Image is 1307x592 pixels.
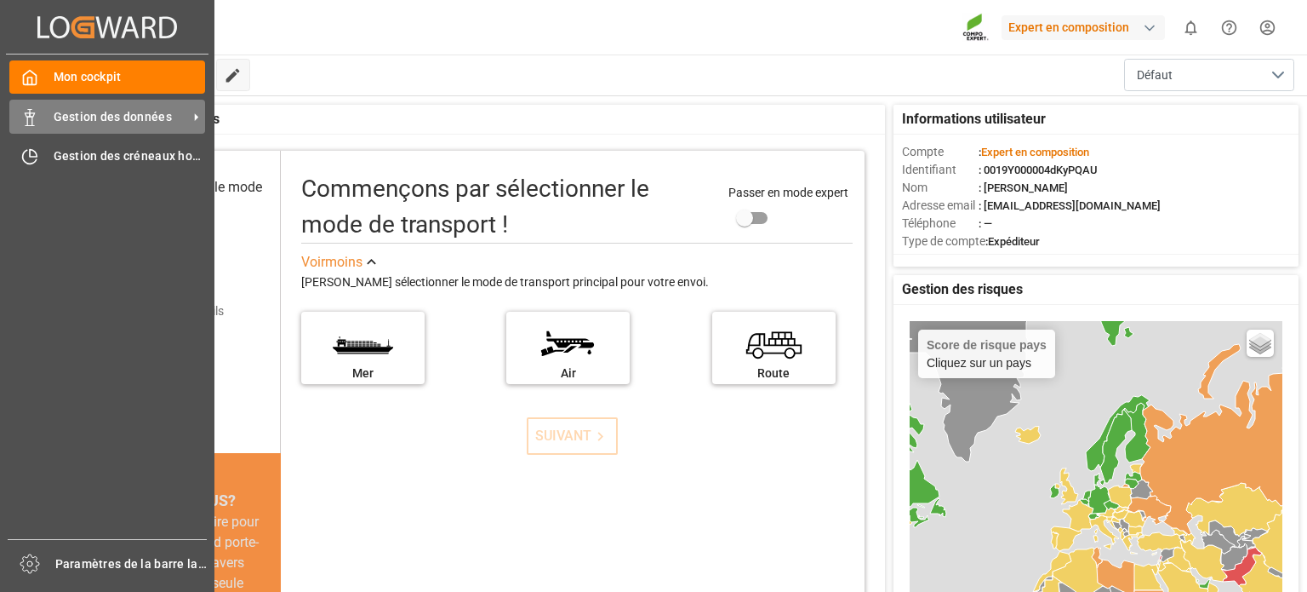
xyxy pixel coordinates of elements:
[9,140,205,173] a: Gestion des créneaux horaires
[325,254,362,270] font: moins
[1008,20,1129,34] font: Expert en composition
[131,304,224,336] font: Ajouter les détails d'expédition
[757,366,790,380] font: Route
[979,146,981,158] font: :
[134,179,262,216] font: Sélectionnez le mode de transport
[927,338,1047,352] font: Score de risque pays
[131,491,236,509] font: SAVIEZ-VOUS?
[985,235,1040,248] font: :Expéditeur
[9,60,205,94] a: Mon cockpit
[979,181,1068,194] font: : [PERSON_NAME]
[927,356,1031,370] font: Cliquez sur un pays
[301,175,649,239] font: Commençons par sélectionner le mode de transport !
[301,275,709,289] font: [PERSON_NAME] sélectionner le mode de transport principal pour votre envoi.
[979,164,1098,176] font: : 0019Y000004dKyPQAU
[1247,330,1274,357] a: Couches
[54,149,225,163] font: Gestion des créneaux horaires
[962,13,990,43] img: Screenshot%202023-09-29%20at%2010.02.21.png_1712312052.png
[1210,9,1248,47] button: Centre d'aide
[55,557,232,571] font: Paramètres de la barre latérale
[301,171,711,243] div: Commençons par sélectionner le mode de transport !
[981,146,1089,158] font: Expert en composition
[352,366,374,380] font: Mer
[902,198,975,212] font: Adresse email
[535,428,591,444] font: SUIVANT
[902,234,985,248] font: Type de compte
[902,163,956,176] font: Identifiant
[1002,11,1172,43] button: Expert en composition
[902,145,944,158] font: Compte
[902,281,1023,297] font: Gestion des risques
[979,217,992,230] font: : —
[728,186,848,199] font: Passer en mode expert
[902,181,927,194] font: Nom
[54,70,122,83] font: Mon cockpit
[527,417,618,455] button: SUIVANT
[561,366,576,380] font: Air
[979,199,1161,212] font: : [EMAIL_ADDRESS][DOMAIN_NAME]
[1137,68,1173,82] font: Défaut
[1124,59,1294,91] button: ouvrir le menu
[54,110,172,124] font: Gestion des données
[301,254,325,270] font: Voir
[902,111,1046,127] font: Informations utilisateur
[1172,9,1210,47] button: afficher 0 nouvelles notifications
[902,216,956,230] font: Téléphone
